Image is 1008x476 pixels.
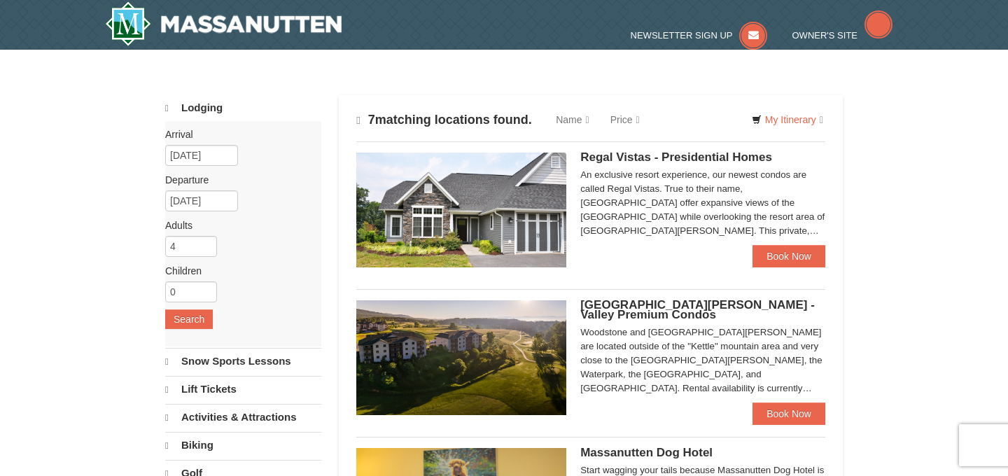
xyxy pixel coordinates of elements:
[165,218,311,232] label: Adults
[165,173,311,187] label: Departure
[356,300,566,415] img: 19219041-4-ec11c166.jpg
[792,30,893,41] a: Owner's Site
[580,298,815,321] span: [GEOGRAPHIC_DATA][PERSON_NAME] - Valley Premium Condos
[792,30,858,41] span: Owner's Site
[105,1,342,46] a: Massanutten Resort
[165,376,321,402] a: Lift Tickets
[752,402,825,425] a: Book Now
[165,404,321,430] a: Activities & Attractions
[631,30,733,41] span: Newsletter Sign Up
[165,348,321,374] a: Snow Sports Lessons
[580,446,713,459] span: Massanutten Dog Hotel
[631,30,768,41] a: Newsletter Sign Up
[545,106,599,134] a: Name
[580,150,772,164] span: Regal Vistas - Presidential Homes
[165,264,311,278] label: Children
[580,168,825,238] div: An exclusive resort experience, our newest condos are called Regal Vistas. True to their name, [G...
[165,127,311,141] label: Arrival
[743,109,832,130] a: My Itinerary
[105,1,342,46] img: Massanutten Resort Logo
[165,95,321,121] a: Lodging
[356,153,566,267] img: 19218991-1-902409a9.jpg
[752,245,825,267] a: Book Now
[165,309,213,329] button: Search
[580,325,825,395] div: Woodstone and [GEOGRAPHIC_DATA][PERSON_NAME] are located outside of the "Kettle" mountain area an...
[165,432,321,458] a: Biking
[600,106,650,134] a: Price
